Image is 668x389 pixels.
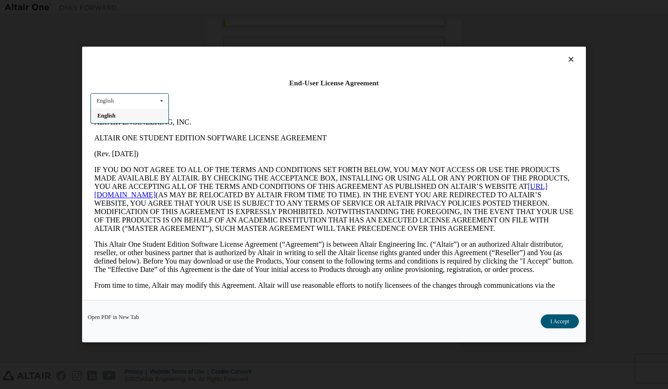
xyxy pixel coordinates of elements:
[4,20,483,28] p: ALTAIR ONE STUDENT EDITION SOFTWARE LICENSE AGREEMENT
[4,167,483,184] p: From time to time, Altair may modify this Agreement. Altair will use reasonable efforts to notify...
[4,51,483,118] p: IF YOU DO NOT AGREE TO ALL OF THE TERMS AND CONDITIONS SET FORTH BELOW, YOU MAY NOT ACCESS OR USE...
[541,314,579,328] button: I Accept
[97,112,116,119] span: English
[4,68,457,84] a: [URL][DOMAIN_NAME]
[97,98,114,104] div: English
[4,35,483,44] p: (Rev. [DATE])
[88,314,139,320] a: Open PDF in New Tab
[4,126,483,160] p: This Altair One Student Edition Software License Agreement (“Agreement”) is between Altair Engine...
[90,78,578,88] div: End-User License Agreement
[4,4,483,12] p: ALTAIR ENGINEERING, INC.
